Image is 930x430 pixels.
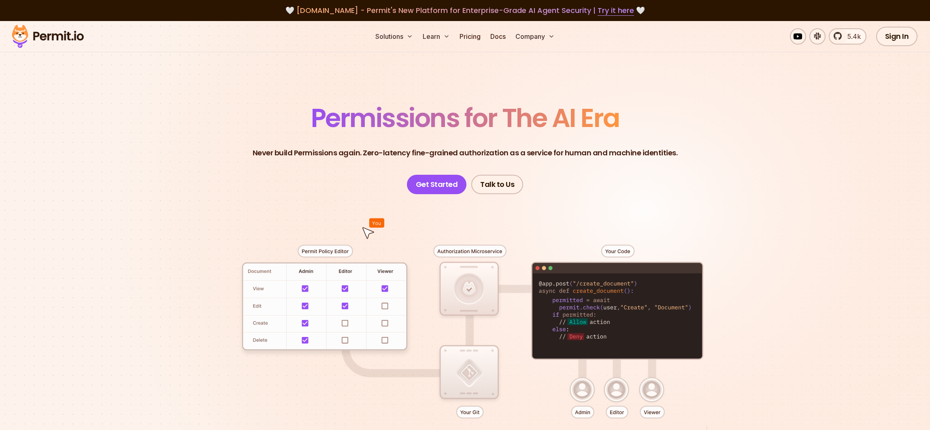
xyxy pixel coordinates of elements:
a: Sign In [876,27,918,46]
button: Learn [419,28,453,44]
a: Talk to Us [471,175,523,194]
a: 5.4k [829,28,866,44]
p: Never build Permissions again. Zero-latency fine-grained authorization as a service for human and... [253,147,678,159]
span: [DOMAIN_NAME] - Permit's New Platform for Enterprise-Grade AI Agent Security | [296,5,634,15]
img: Permit logo [8,23,87,50]
a: Try it here [598,5,634,16]
a: Docs [487,28,509,44]
a: Pricing [456,28,484,44]
button: Company [512,28,558,44]
button: Solutions [372,28,416,44]
span: Permissions for The AI Era [311,100,619,136]
div: 🤍 🤍 [19,5,911,16]
span: 5.4k [843,32,861,41]
a: Get Started [407,175,467,194]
